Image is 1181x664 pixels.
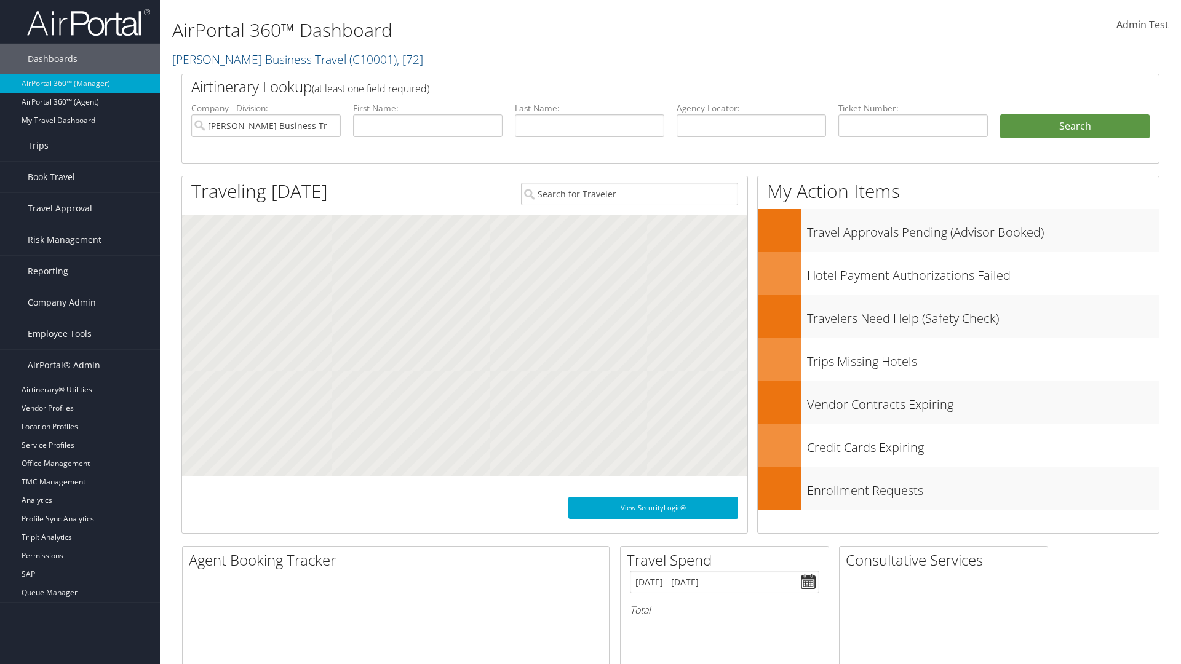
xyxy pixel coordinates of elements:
[568,497,738,519] a: View SecurityLogic®
[27,8,150,37] img: airportal-logo.png
[758,295,1159,338] a: Travelers Need Help (Safety Check)
[191,178,328,204] h1: Traveling [DATE]
[28,287,96,318] span: Company Admin
[807,347,1159,370] h3: Trips Missing Hotels
[28,130,49,161] span: Trips
[28,162,75,192] span: Book Travel
[838,102,988,114] label: Ticket Number:
[807,476,1159,499] h3: Enrollment Requests
[28,350,100,381] span: AirPortal® Admin
[807,304,1159,327] h3: Travelers Need Help (Safety Check)
[846,550,1048,571] h2: Consultative Services
[28,256,68,287] span: Reporting
[397,51,423,68] span: , [ 72 ]
[758,424,1159,467] a: Credit Cards Expiring
[521,183,738,205] input: Search for Traveler
[758,252,1159,295] a: Hotel Payment Authorizations Failed
[515,102,664,114] label: Last Name:
[807,218,1159,241] h3: Travel Approvals Pending (Advisor Booked)
[172,51,423,68] a: [PERSON_NAME] Business Travel
[627,550,829,571] h2: Travel Spend
[807,261,1159,284] h3: Hotel Payment Authorizations Failed
[191,76,1068,97] h2: Airtinerary Lookup
[28,224,101,255] span: Risk Management
[1116,6,1169,44] a: Admin Test
[312,82,429,95] span: (at least one field required)
[28,44,78,74] span: Dashboards
[758,209,1159,252] a: Travel Approvals Pending (Advisor Booked)
[758,467,1159,510] a: Enrollment Requests
[630,603,819,617] h6: Total
[349,51,397,68] span: ( C10001 )
[758,338,1159,381] a: Trips Missing Hotels
[353,102,503,114] label: First Name:
[189,550,609,571] h2: Agent Booking Tracker
[758,178,1159,204] h1: My Action Items
[28,318,92,349] span: Employee Tools
[191,102,341,114] label: Company - Division:
[172,17,837,43] h1: AirPortal 360™ Dashboard
[1000,114,1150,139] button: Search
[807,390,1159,413] h3: Vendor Contracts Expiring
[1116,18,1169,31] span: Admin Test
[677,102,826,114] label: Agency Locator:
[28,193,92,224] span: Travel Approval
[758,381,1159,424] a: Vendor Contracts Expiring
[807,433,1159,456] h3: Credit Cards Expiring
